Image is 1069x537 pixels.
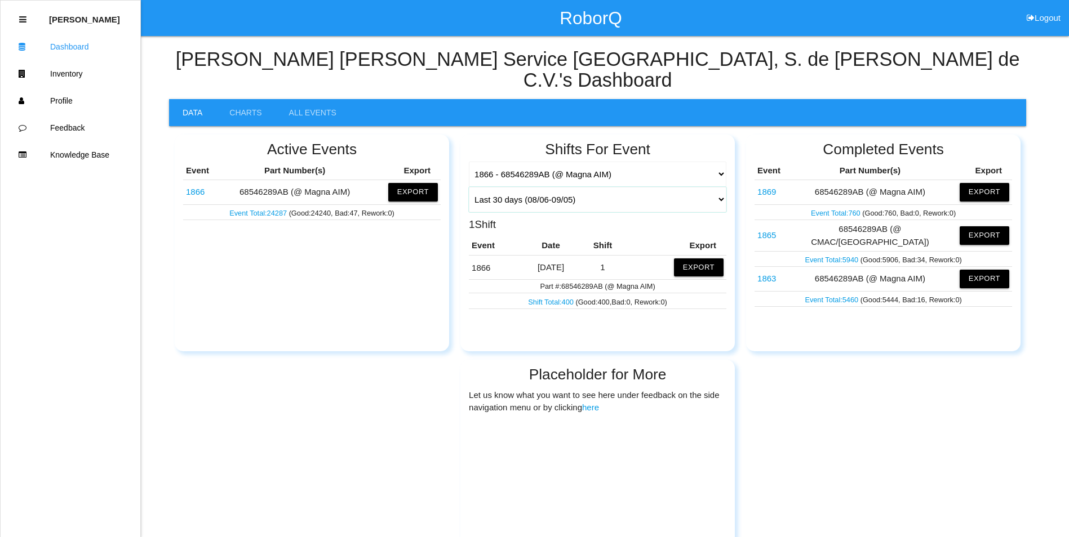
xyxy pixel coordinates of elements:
[528,298,575,306] a: Shift Total:400
[1,60,140,87] a: Inventory
[469,141,726,158] h2: Shifts For Event
[805,296,860,304] a: Event Total:5460
[469,366,726,383] h2: Placeholder for More
[469,387,726,414] p: Let us know what you want to see here under feedback on the side navigation menu or by clicking
[755,267,783,291] td: 68546289AB (@ Magna AIM)
[1,33,140,60] a: Dashboard
[960,226,1009,244] button: Export
[183,180,220,204] td: 68546289AB (@ Magna AIM)
[276,99,350,126] a: All Events
[757,187,776,196] a: 1869
[757,293,1009,305] p: (Good: 5444 , Bad: 16 , Rework: 0 )
[957,162,1012,180] th: Export
[1,114,140,141] a: Feedback
[521,255,580,279] td: [DATE]
[220,162,369,180] th: Part Number(s)
[19,6,26,33] div: Close
[805,256,860,264] a: Event Total:5940
[582,402,599,412] a: here
[757,206,1009,218] p: (Good: 760 , Bad: 0 , Rework: 0 )
[186,187,205,196] a: 1866
[580,255,625,279] td: 1
[783,267,957,291] td: 68546289AB (@ Magna AIM)
[229,209,289,217] a: Event Total:24287
[783,162,957,180] th: Part Number(s)
[757,253,1009,265] p: (Good: 5906 , Bad: 34 , Rework: 0 )
[183,162,220,180] th: Event
[811,209,862,217] a: Event Total:760
[625,236,726,255] th: Export
[186,206,438,218] p: (Good: 24240 , Bad: 47 , Rework: 0 )
[580,236,625,255] th: Shift
[370,162,441,180] th: Export
[755,180,783,204] td: 68546289AB (@ Magna AIM)
[757,230,776,240] a: 1865
[469,255,521,279] td: 68546289AB (@ Magna AIM)
[783,220,957,252] td: 68546289AB (@ CMAC/[GEOGRAPHIC_DATA])
[169,49,1026,91] h4: [PERSON_NAME] [PERSON_NAME] Service [GEOGRAPHIC_DATA], S. de [PERSON_NAME] de C.V. 's Dashboard
[183,141,441,158] h2: Active Events
[960,183,1009,201] button: Export
[469,280,726,293] td: Part #: 68546289AB (@ Magna AIM)
[1,141,140,168] a: Knowledge Base
[220,180,369,204] td: 68546289AB (@ Magna AIM)
[1,87,140,114] a: Profile
[216,99,275,126] a: Charts
[960,270,1009,288] button: Export
[783,180,957,204] td: 68546289AB (@ Magna AIM)
[755,162,783,180] th: Event
[521,236,580,255] th: Date
[388,183,438,201] button: Export
[469,216,496,230] h3: 1 Shift
[472,294,724,307] p: ( Good : 400 , Bad : 0 , Rework: 0 )
[469,236,521,255] th: Event
[755,141,1012,158] h2: Completed Events
[49,6,120,24] p: Diego Altamirano
[757,274,776,283] a: 1863
[169,99,216,126] a: Data
[674,258,724,276] button: Export
[755,220,783,252] td: 68546289AB (@ CMAC/Brownstown)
